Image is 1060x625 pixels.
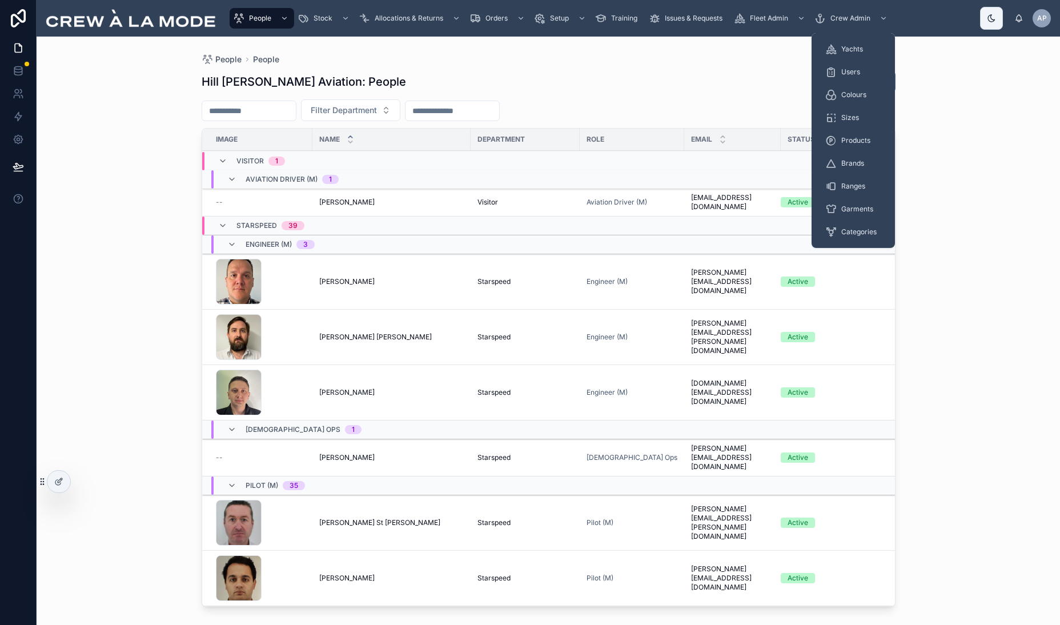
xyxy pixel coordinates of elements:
[477,518,511,527] span: Starspeed
[691,564,774,592] a: [PERSON_NAME][EMAIL_ADDRESS][DOMAIN_NAME]
[319,453,464,462] a: [PERSON_NAME]
[841,45,863,54] span: Yachts
[236,221,277,230] span: Starspeed
[216,453,306,462] a: --
[587,277,628,286] a: Engineer (M)
[587,198,677,207] a: Aviation Driver (M)
[691,193,774,211] a: [EMAIL_ADDRESS][DOMAIN_NAME]
[216,198,223,207] span: --
[477,135,525,144] span: Department
[788,573,808,583] div: Active
[691,504,774,541] span: [PERSON_NAME][EMAIL_ADDRESS][PERSON_NAME][DOMAIN_NAME]
[781,452,909,463] a: Active
[691,319,774,355] span: [PERSON_NAME][EMAIL_ADDRESS][PERSON_NAME][DOMAIN_NAME]
[587,453,677,462] a: [DEMOGRAPHIC_DATA] Ops
[477,332,573,342] a: Starspeed
[215,54,242,65] span: People
[818,153,888,174] a: Brands
[319,332,464,342] a: [PERSON_NAME] [PERSON_NAME]
[477,453,573,462] a: Starspeed
[587,332,677,342] a: Engineer (M)
[375,14,443,23] span: Allocations & Returns
[587,574,613,583] a: Pilot (M)
[645,8,730,29] a: Issues & Requests
[818,176,888,197] a: Ranges
[253,54,279,65] a: People
[587,277,677,286] a: Engineer (M)
[319,198,375,207] span: [PERSON_NAME]
[477,332,511,342] span: Starspeed
[319,453,375,462] span: [PERSON_NAME]
[477,453,511,462] span: Starspeed
[352,425,355,434] div: 1
[788,277,808,287] div: Active
[781,518,909,528] a: Active
[319,135,340,144] span: Name
[1037,14,1047,23] span: AP
[788,135,815,144] span: Status
[477,518,573,527] a: Starspeed
[477,198,573,207] a: Visitor
[477,388,511,397] span: Starspeed
[319,198,464,207] a: [PERSON_NAME]
[665,14,722,23] span: Issues & Requests
[290,481,298,490] div: 35
[587,574,677,583] a: Pilot (M)
[355,8,466,29] a: Allocations & Returns
[781,332,909,342] a: Active
[275,157,278,166] div: 1
[592,8,645,29] a: Training
[691,268,774,295] a: [PERSON_NAME][EMAIL_ADDRESS][DOMAIN_NAME]
[788,518,808,528] div: Active
[329,175,332,184] div: 1
[319,388,375,397] span: [PERSON_NAME]
[319,518,464,527] a: [PERSON_NAME] St [PERSON_NAME]
[841,67,860,77] span: Users
[230,8,294,29] a: People
[202,54,242,65] a: People
[841,159,864,168] span: Brands
[249,14,271,23] span: People
[246,425,340,434] span: [DEMOGRAPHIC_DATA] Ops
[830,14,870,23] span: Crew Admin
[246,175,318,184] span: Aviation Driver (M)
[818,62,888,82] a: Users
[319,518,440,527] span: [PERSON_NAME] St [PERSON_NAME]
[477,574,573,583] a: Starspeed
[319,574,375,583] span: [PERSON_NAME]
[550,14,569,23] span: Setup
[225,6,1014,31] div: scrollable content
[477,198,498,207] span: Visitor
[691,379,774,406] a: [DOMAIN_NAME][EMAIL_ADDRESS][DOMAIN_NAME]
[587,518,677,527] a: Pilot (M)
[818,85,888,105] a: Colours
[477,574,511,583] span: Starspeed
[587,198,647,207] span: Aviation Driver (M)
[319,277,375,286] span: [PERSON_NAME]
[818,222,888,242] a: Categories
[477,388,573,397] a: Starspeed
[246,481,278,490] span: Pilot (M)
[788,197,808,207] div: Active
[818,130,888,151] a: Products
[303,240,308,249] div: 3
[788,332,808,342] div: Active
[216,135,238,144] span: Image
[294,8,355,29] a: Stock
[301,99,400,121] button: Select Button
[811,8,893,29] a: Crew Admin
[691,444,774,471] a: [PERSON_NAME][EMAIL_ADDRESS][DOMAIN_NAME]
[587,388,628,397] span: Engineer (M)
[288,221,298,230] div: 39
[587,518,613,527] a: Pilot (M)
[314,14,332,23] span: Stock
[841,205,873,214] span: Garments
